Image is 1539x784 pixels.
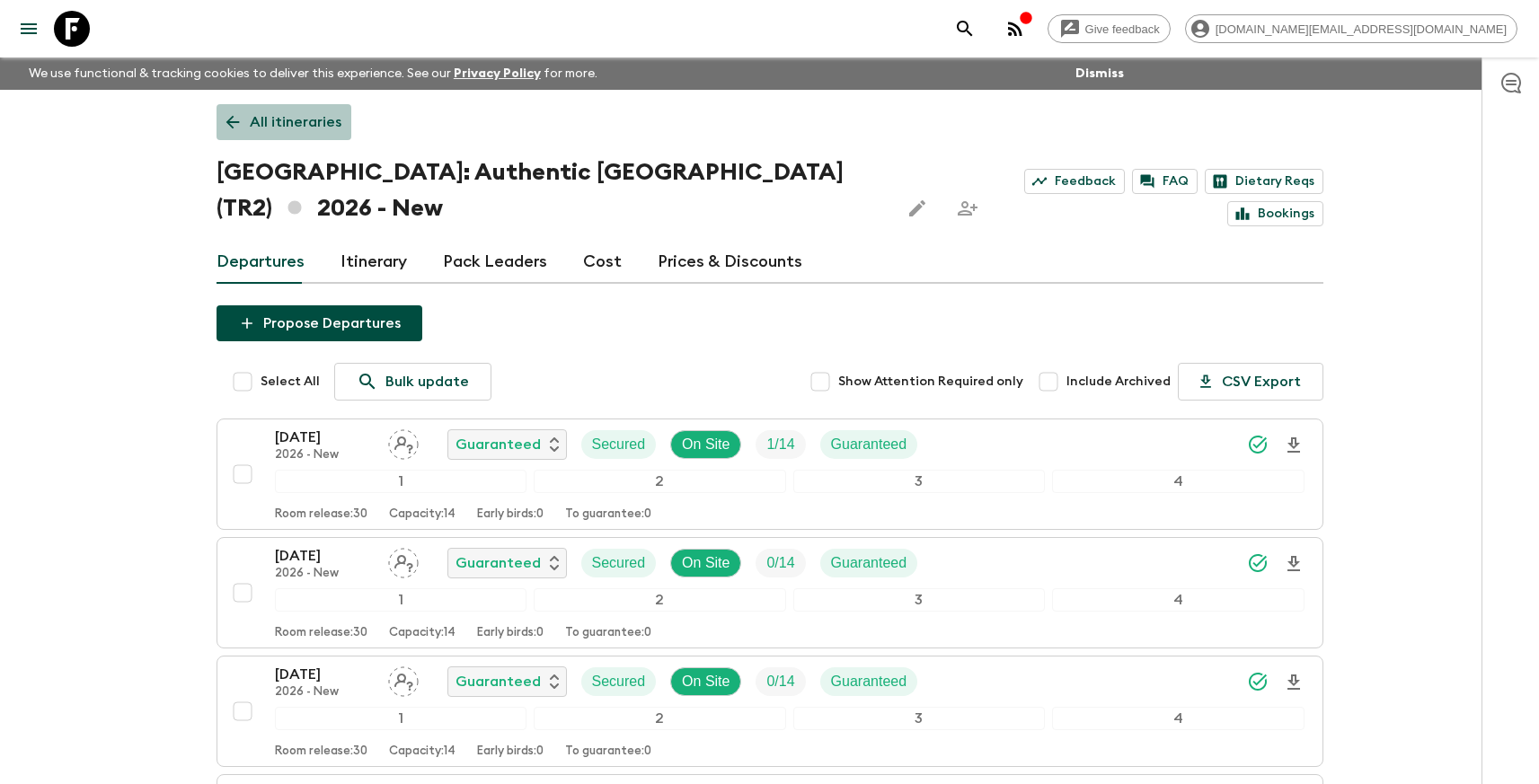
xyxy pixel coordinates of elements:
[682,552,730,574] p: On Site
[275,744,367,759] p: Room release: 30
[592,671,646,692] p: Secured
[275,448,374,462] p: 2026 - New
[670,667,741,696] div: On Site
[565,507,651,522] p: To guarantee: 0
[275,664,374,685] p: [DATE]
[831,434,907,455] p: Guaranteed
[275,685,374,700] p: 2026 - New
[950,190,986,226] span: Share this itinerary
[947,11,983,47] button: search adventures
[217,104,351,140] a: All itineraries
[443,241,547,284] a: Pack Leaders
[389,507,456,522] p: Capacity: 14
[388,553,419,568] span: Assign pack leader
[477,626,544,640] p: Early birds: 0
[1185,14,1517,43] div: [DOMAIN_NAME][EMAIL_ADDRESS][DOMAIN_NAME]
[275,507,367,522] p: Room release: 30
[1205,169,1323,194] a: Dietary Reqs
[1052,707,1305,730] div: 4
[756,549,805,577] div: Trip Fill
[1048,14,1171,43] a: Give feedback
[756,667,805,696] div: Trip Fill
[1075,22,1170,36] span: Give feedback
[1066,373,1171,391] span: Include Archived
[22,57,605,90] p: We use functional & tracking cookies to deliver this experience. See our for more.
[275,707,527,730] div: 1
[275,545,374,567] p: [DATE]
[583,241,622,284] a: Cost
[831,671,907,692] p: Guaranteed
[565,626,651,640] p: To guarantee: 0
[1227,201,1323,226] a: Bookings
[658,241,802,284] a: Prices & Discounts
[275,588,527,612] div: 1
[389,744,456,759] p: Capacity: 14
[1132,169,1198,194] a: FAQ
[341,241,407,284] a: Itinerary
[682,434,730,455] p: On Site
[275,626,367,640] p: Room release: 30
[1024,169,1125,194] a: Feedback
[1247,552,1269,574] svg: Synced Successfully
[592,434,646,455] p: Secured
[275,427,374,448] p: [DATE]
[793,470,1046,493] div: 3
[217,418,1323,530] button: [DATE]2026 - NewAssign pack leaderGuaranteedSecuredOn SiteTrip FillGuaranteed1234Room release:30C...
[581,430,657,459] div: Secured
[766,552,794,574] p: 0 / 14
[250,111,341,133] p: All itineraries
[1283,672,1305,693] svg: Download Onboarding
[275,567,374,581] p: 2026 - New
[838,373,1023,391] span: Show Attention Required only
[581,549,657,577] div: Secured
[1071,61,1128,86] button: Dismiss
[899,190,935,226] button: Edit this itinerary
[261,373,320,391] span: Select All
[682,671,730,692] p: On Site
[385,371,469,392] p: Bulk update
[275,470,527,493] div: 1
[1283,435,1305,456] svg: Download Onboarding
[766,671,794,692] p: 0 / 14
[1206,22,1517,36] span: [DOMAIN_NAME][EMAIL_ADDRESS][DOMAIN_NAME]
[670,549,741,577] div: On Site
[534,470,786,493] div: 2
[1052,588,1305,612] div: 4
[217,656,1323,767] button: [DATE]2026 - NewAssign pack leaderGuaranteedSecuredOn SiteTrip FillGuaranteed1234Room release:30C...
[1247,671,1269,692] svg: Synced Successfully
[456,552,541,574] p: Guaranteed
[592,552,646,574] p: Secured
[1283,553,1305,575] svg: Download Onboarding
[456,434,541,455] p: Guaranteed
[456,671,541,692] p: Guaranteed
[565,744,651,759] p: To guarantee: 0
[217,154,886,226] h1: [GEOGRAPHIC_DATA]: Authentic [GEOGRAPHIC_DATA] (TR2) 2026 - New
[1052,470,1305,493] div: 4
[670,430,741,459] div: On Site
[388,672,419,686] span: Assign pack leader
[11,11,47,47] button: menu
[389,626,456,640] p: Capacity: 14
[454,67,541,80] a: Privacy Policy
[581,667,657,696] div: Secured
[766,434,794,455] p: 1 / 14
[477,507,544,522] p: Early birds: 0
[793,707,1046,730] div: 3
[831,552,907,574] p: Guaranteed
[217,305,422,341] button: Propose Departures
[388,435,419,449] span: Assign pack leader
[1178,363,1323,401] button: CSV Export
[334,363,491,401] a: Bulk update
[1247,434,1269,455] svg: Synced Successfully
[534,707,786,730] div: 2
[477,744,544,759] p: Early birds: 0
[793,588,1046,612] div: 3
[534,588,786,612] div: 2
[217,241,305,284] a: Departures
[217,537,1323,648] button: [DATE]2026 - NewAssign pack leaderGuaranteedSecuredOn SiteTrip FillGuaranteed1234Room release:30C...
[756,430,805,459] div: Trip Fill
